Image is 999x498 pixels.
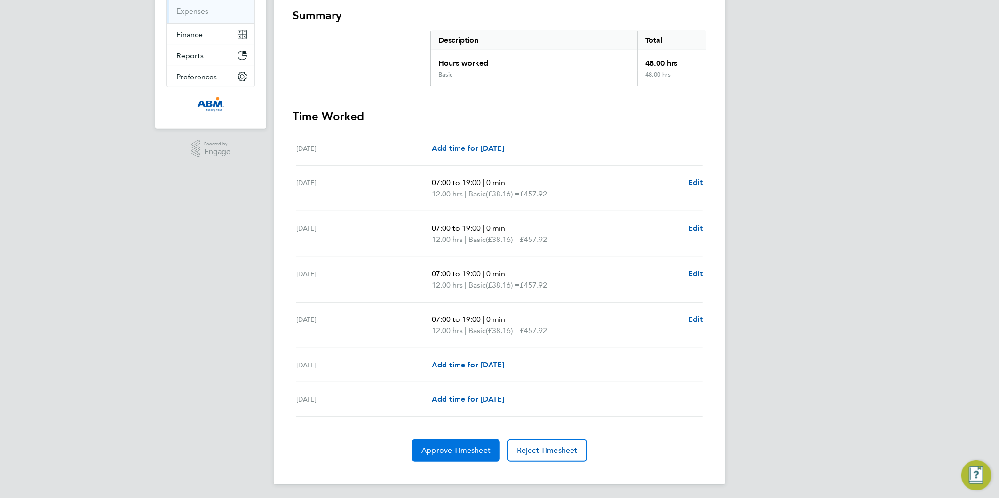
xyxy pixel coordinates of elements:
[688,315,703,324] span: Edit
[688,224,703,233] span: Edit
[293,8,706,23] h3: Summary
[296,268,432,291] div: [DATE]
[432,143,504,154] a: Add time for [DATE]
[204,140,230,148] span: Powered by
[296,314,432,336] div: [DATE]
[483,224,484,233] span: |
[296,143,432,154] div: [DATE]
[431,50,637,71] div: Hours worked
[520,189,547,198] span: £457.92
[486,224,505,233] span: 0 min
[432,235,463,244] span: 12.00 hrs
[517,446,578,455] span: Reject Timesheet
[421,446,491,455] span: Approve Timesheet
[293,109,706,124] h3: Time Worked
[176,72,217,81] span: Preferences
[483,178,484,187] span: |
[465,280,467,289] span: |
[412,439,500,462] button: Approve Timesheet
[430,31,706,86] div: Summary
[197,97,224,112] img: abm-technical-logo-retina.png
[432,395,504,404] span: Add time for [DATE]
[431,31,637,50] div: Description
[432,394,504,405] a: Add time for [DATE]
[438,71,452,78] div: Basic
[486,269,505,278] span: 0 min
[486,178,505,187] span: 0 min
[688,223,703,234] a: Edit
[520,280,547,289] span: £457.92
[432,178,481,187] span: 07:00 to 19:00
[637,50,706,71] div: 48.00 hrs
[961,460,991,490] button: Engage Resource Center
[167,45,254,66] button: Reports
[486,315,505,324] span: 0 min
[688,178,703,187] span: Edit
[432,224,481,233] span: 07:00 to 19:00
[688,314,703,325] a: Edit
[167,66,254,87] button: Preferences
[486,280,520,289] span: (£38.16) =
[204,148,230,156] span: Engage
[176,51,204,60] span: Reports
[688,269,703,278] span: Edit
[432,189,463,198] span: 12.00 hrs
[688,268,703,280] a: Edit
[486,235,520,244] span: (£38.16) =
[167,24,254,45] button: Finance
[520,326,547,335] span: £457.92
[296,394,432,405] div: [DATE]
[432,315,481,324] span: 07:00 to 19:00
[166,97,255,112] a: Go to home page
[468,234,486,245] span: Basic
[432,360,504,369] span: Add time for [DATE]
[432,144,504,153] span: Add time for [DATE]
[176,7,208,16] a: Expenses
[176,30,203,39] span: Finance
[296,177,432,200] div: [DATE]
[468,325,486,336] span: Basic
[293,8,706,462] section: Timesheet
[483,269,484,278] span: |
[296,359,432,371] div: [DATE]
[465,189,467,198] span: |
[191,140,231,158] a: Powered byEngage
[432,269,481,278] span: 07:00 to 19:00
[296,223,432,245] div: [DATE]
[432,359,504,371] a: Add time for [DATE]
[688,177,703,188] a: Edit
[432,280,463,289] span: 12.00 hrs
[468,280,486,291] span: Basic
[520,235,547,244] span: £457.92
[637,71,706,86] div: 48.00 hrs
[468,188,486,200] span: Basic
[483,315,484,324] span: |
[465,326,467,335] span: |
[486,189,520,198] span: (£38.16) =
[637,31,706,50] div: Total
[507,439,587,462] button: Reject Timesheet
[465,235,467,244] span: |
[486,326,520,335] span: (£38.16) =
[432,326,463,335] span: 12.00 hrs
